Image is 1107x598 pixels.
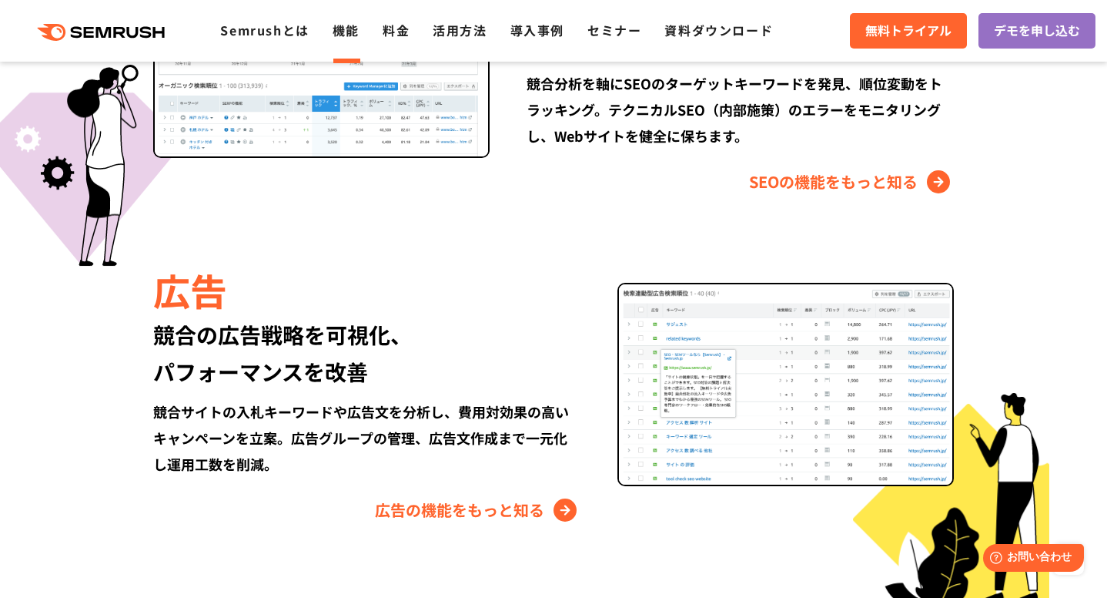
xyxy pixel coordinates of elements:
[749,170,954,194] a: SEOの機能をもっと知る
[153,264,580,316] div: 広告
[850,13,967,49] a: 無料トライアル
[994,21,1080,41] span: デモを申し込む
[433,21,487,39] a: 活用方法
[978,13,1095,49] a: デモを申し込む
[220,21,309,39] a: Semrushとは
[865,21,951,41] span: 無料トライアル
[664,21,773,39] a: 資料ダウンロード
[510,21,564,39] a: 導入事例
[153,316,580,390] div: 競合の広告戦略を可視化、 パフォーマンスを改善
[153,398,580,477] div: 競合サイトの入札キーワードや広告文を分析し、費用対効果の高いキャンペーンを立案。広告グループの管理、広告文作成まで一元化し運用工数を削減。
[970,538,1090,581] iframe: Help widget launcher
[333,21,360,39] a: 機能
[375,498,580,522] a: 広告の機能をもっと知る
[383,21,410,39] a: 料金
[527,70,954,149] div: 競合分析を軸にSEOのターゲットキーワードを発見、順位変動をトラッキング。テクニカルSEO（内部施策）のエラーをモニタリングし、Webサイトを健全に保ちます。
[587,21,641,39] a: セミナー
